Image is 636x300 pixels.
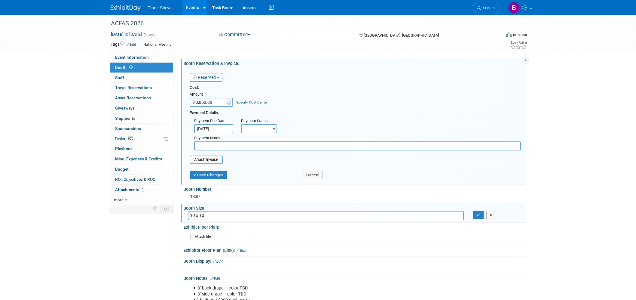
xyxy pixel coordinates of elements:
[142,42,173,48] div: National Meeting
[110,83,173,93] a: Travel Reservations
[190,85,521,91] div: Cost:
[510,41,527,44] div: Event Rating
[465,31,527,40] div: Event Format
[236,100,268,104] a: Specify Cost Center
[364,33,439,38] span: [GEOGRAPHIC_DATA], [GEOGRAPHIC_DATA]
[115,146,133,151] span: Playbook
[183,274,525,282] div: Booth Notes:
[183,257,525,264] div: Booth Display:
[109,18,491,29] div: ACFAS 2026
[194,135,521,141] div: Payment Notes
[508,2,520,14] img: Becca Rensi
[128,65,134,70] span: Booth not reserved yet
[486,211,496,219] button: X
[150,205,161,213] td: Personalize Event Tab Strip
[241,118,281,124] div: Payment Status
[184,223,523,230] div: Exhibit Floor Plan:
[110,185,173,195] a: Attachments1
[115,95,151,100] span: Asset Reservations
[110,195,173,205] a: more
[210,277,220,281] a: Edit
[481,6,495,10] span: Search
[506,32,512,37] img: Format-Inperson.png
[127,136,135,141] span: 60%
[217,32,253,38] button: Committed
[111,41,136,48] td: Tags
[115,85,152,90] span: Travel Reservations
[213,259,223,264] a: Edit
[110,175,173,184] a: ROI, Objectives & ROO
[110,73,173,83] a: Staff
[143,33,156,37] span: (4 days)
[473,3,500,13] a: Search
[190,109,521,116] div: Payment Details:
[194,118,232,124] div: Payment Due Date
[110,144,173,154] a: Playbook
[110,113,173,123] a: Shipments
[110,154,173,164] a: Misc. Expenses & Credits
[303,171,323,179] button: Cancel
[115,116,135,121] span: Shipments
[141,187,145,192] span: 1
[115,55,149,60] span: Event Information
[110,52,173,62] a: Event Information
[110,164,173,174] a: Budget
[237,249,246,253] a: Edit
[115,106,135,110] span: Giveaways
[110,134,173,144] a: Tasks60%
[110,103,173,113] a: Giveaways
[114,197,124,202] span: more
[183,185,525,192] div: Booth Number:
[161,205,173,213] td: Toggle Event Tabs
[183,204,525,211] div: Booth Size:
[188,192,521,201] div: 1330
[110,124,173,134] a: Sponsorships
[110,63,173,73] a: Booth
[190,92,233,98] div: Amount
[115,126,141,131] span: Sponsorships
[115,167,129,172] span: Budget
[115,156,162,161] span: Misc. Expenses & Credits
[111,32,142,37] span: [DATE] [DATE]
[190,73,222,82] button: Reserved
[126,42,136,47] a: Edit
[190,171,227,179] button: Save Changes
[193,75,216,80] a: Reserved
[124,32,129,37] span: to
[115,187,145,192] span: Attachments
[115,136,135,141] span: Tasks
[115,75,124,80] span: Staff
[115,177,155,182] span: ROI, Objectives & ROO
[115,65,134,70] span: Booth
[110,93,173,103] a: Asset Reservations
[183,246,525,254] div: Exhibitor Floor Plan (Link):
[148,5,173,10] span: Trade Shows
[513,32,527,37] div: In-Person
[183,59,525,66] div: Booth Reservation & Invoice:
[111,5,141,11] img: ExhibitDay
